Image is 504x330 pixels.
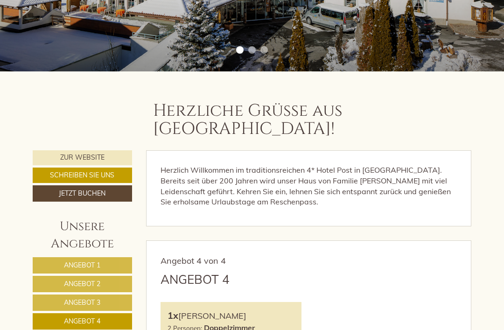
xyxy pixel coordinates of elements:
[168,309,178,321] b: 1x
[64,298,100,307] span: Angebot 3
[153,102,465,139] h1: Herzliche Grüße aus [GEOGRAPHIC_DATA]!
[64,317,100,325] span: Angebot 4
[64,261,100,269] span: Angebot 1
[33,185,132,202] a: Jetzt buchen
[161,165,457,207] p: Herzlich Willkommen im traditionsreichen 4* Hotel Post in [GEOGRAPHIC_DATA]. Bereits seit über 20...
[33,150,132,165] a: Zur Website
[168,309,295,323] div: [PERSON_NAME]
[64,280,100,288] span: Angebot 2
[33,218,132,253] div: Unsere Angebote
[161,255,226,266] span: Angebot 4 von 4
[33,168,132,183] a: Schreiben Sie uns
[161,271,230,288] div: Angebot 4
